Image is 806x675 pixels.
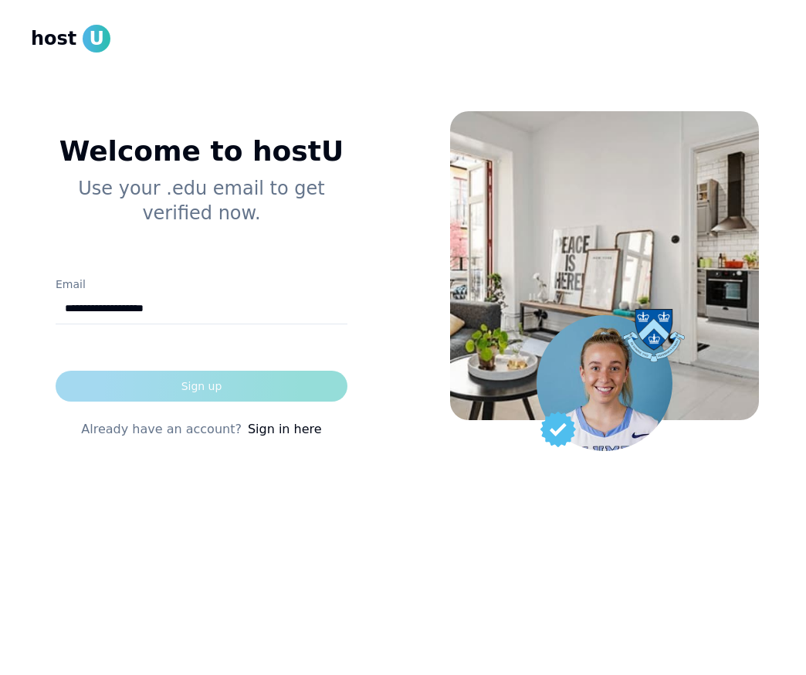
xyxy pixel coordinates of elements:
[537,315,672,451] img: Student
[31,25,110,53] a: hostU
[56,136,347,167] h1: Welcome to hostU
[81,420,242,439] span: Already have an account?
[31,26,76,51] span: host
[248,420,322,439] a: Sign in here
[450,111,759,420] img: House Background
[623,309,685,362] img: Columbia university
[56,278,86,290] label: Email
[83,25,110,53] span: U
[56,176,347,226] p: Use your .edu email to get verified now.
